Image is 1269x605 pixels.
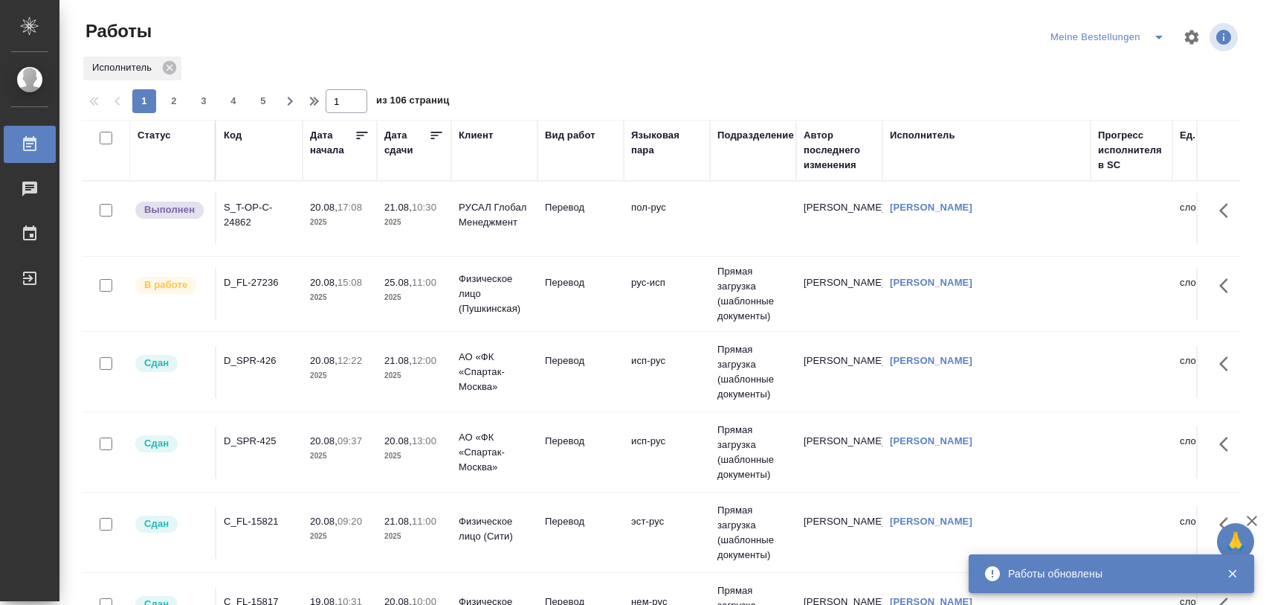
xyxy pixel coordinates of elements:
[412,277,436,288] p: 11:00
[1217,567,1247,580] button: Закрыть
[384,435,412,446] p: 20.08,
[545,434,616,449] p: Перевод
[83,57,181,80] div: Исполнитель
[890,516,972,527] a: [PERSON_NAME]
[251,89,275,113] button: 5
[134,353,207,374] div: Менеджер проверил работу исполнителя, передает ее на следующий этап
[222,89,245,113] button: 4
[338,516,362,527] p: 09:20
[459,350,530,394] p: АО «ФК «Спартак-Москва»
[384,215,444,230] p: 2025
[310,355,338,366] p: 20.08,
[890,355,972,366] a: [PERSON_NAME]
[1172,426,1259,478] td: слово
[384,277,412,288] p: 25.08,
[710,335,796,409] td: Прямая загрузка (шаблонные документы)
[310,449,369,464] p: 2025
[459,128,493,143] div: Клиент
[796,346,882,398] td: [PERSON_NAME]
[624,268,710,320] td: рус-исп
[192,89,216,113] button: 3
[631,128,703,158] div: Языковая пара
[144,516,169,531] p: Сдан
[1172,346,1259,398] td: слово
[545,200,616,215] p: Перевод
[890,435,972,446] a: [PERSON_NAME]
[890,277,972,288] a: [PERSON_NAME]
[545,514,616,529] p: Перевод
[224,200,295,230] div: S_T-OP-C-24862
[710,257,796,331] td: Прямая загрузка (шаблонные документы)
[134,275,207,295] div: Исполнитель выполняет работу
[1210,346,1246,382] button: Здесь прячутся важные кнопки
[1210,193,1246,228] button: Здесь прячутся важные кнопки
[1047,25,1174,49] div: split button
[459,272,530,316] p: Физическое лицо (Пушкинская)
[384,529,444,544] p: 2025
[1172,507,1259,559] td: слово
[138,128,171,143] div: Статус
[890,128,955,143] div: Исполнитель
[310,277,338,288] p: 20.08,
[310,290,369,305] p: 2025
[412,435,436,446] p: 13:00
[251,94,275,109] span: 5
[545,128,595,143] div: Вид работ
[222,94,245,109] span: 4
[710,415,796,490] td: Прямая загрузка (шаблонные документы)
[310,368,369,383] p: 2025
[384,368,444,383] p: 2025
[624,193,710,245] td: пол-рус
[144,436,169,451] p: Сдан
[144,278,187,292] p: В работе
[310,516,338,527] p: 20.08,
[1210,426,1246,462] button: Здесь прячутся важные кнопки
[384,128,429,158] div: Дата сдачи
[310,128,355,158] div: Дата начала
[459,200,530,230] p: РУСАЛ Глобал Менеджмент
[162,89,186,113] button: 2
[412,516,436,527] p: 11:00
[1210,507,1246,542] button: Здесь прячутся важные кнопки
[144,202,195,217] p: Выполнен
[624,507,710,559] td: эст-рус
[310,435,338,446] p: 20.08,
[545,353,616,368] p: Перевод
[796,426,882,478] td: [PERSON_NAME]
[376,92,449,113] span: из 106 страниц
[384,355,412,366] p: 21.08,
[224,275,295,290] div: D_FL-27236
[412,202,436,213] p: 10:30
[162,94,186,109] span: 2
[890,202,972,213] a: [PERSON_NAME]
[796,193,882,245] td: [PERSON_NAME]
[224,434,295,449] div: D_SPR-425
[804,128,875,173] div: Автор последнего изменения
[82,19,152,43] span: Работы
[384,290,444,305] p: 2025
[384,449,444,464] p: 2025
[1008,566,1204,581] div: Работы обновлены
[1180,128,1216,143] div: Ед. изм
[1098,128,1165,173] div: Прогресс исполнителя в SC
[192,94,216,109] span: 3
[796,268,882,320] td: [PERSON_NAME]
[624,426,710,478] td: исп-рус
[134,514,207,534] div: Менеджер проверил работу исполнителя, передает ее на следующий этап
[384,202,412,213] p: 21.08,
[92,60,157,75] p: Исполнитель
[459,430,530,475] p: АО «ФК «Спартак-Москва»
[1223,526,1248,557] span: 🙏
[1174,19,1210,55] span: Настроить таблицу
[545,275,616,290] p: Перевод
[224,128,242,143] div: Код
[224,514,295,529] div: C_FL-15821
[338,277,362,288] p: 15:08
[338,435,362,446] p: 09:37
[1217,523,1254,560] button: 🙏
[1210,23,1241,51] span: Посмотреть информацию
[717,128,794,143] div: Подразделение
[144,356,169,371] p: Сдан
[310,202,338,213] p: 20.08,
[134,200,207,220] div: Исполнитель завершил работу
